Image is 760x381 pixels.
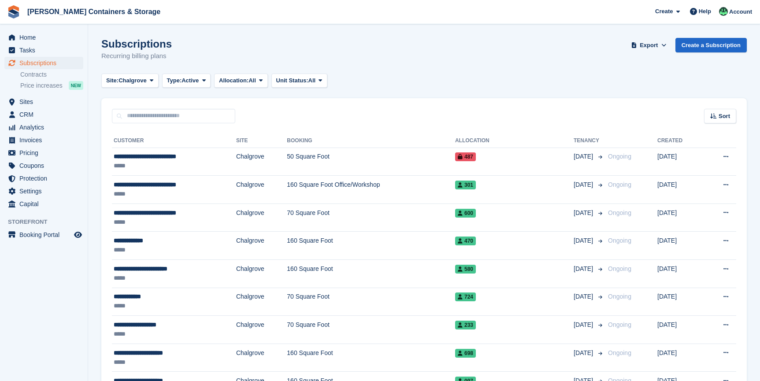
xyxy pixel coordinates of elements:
[455,349,476,358] span: 698
[4,134,83,146] a: menu
[287,344,455,372] td: 160 Square Foot
[24,4,164,19] a: [PERSON_NAME] Containers & Storage
[655,7,673,16] span: Create
[8,218,88,226] span: Storefront
[574,180,595,189] span: [DATE]
[608,209,631,216] span: Ongoing
[608,237,631,244] span: Ongoing
[4,96,83,108] a: menu
[657,176,703,204] td: [DATE]
[19,121,72,133] span: Analytics
[287,134,455,148] th: Booking
[287,232,455,260] td: 160 Square Foot
[4,31,83,44] a: menu
[657,344,703,372] td: [DATE]
[657,260,703,288] td: [DATE]
[69,81,83,90] div: NEW
[214,74,268,88] button: Allocation: All
[182,76,199,85] span: Active
[630,38,668,52] button: Export
[4,185,83,197] a: menu
[657,134,703,148] th: Created
[455,321,476,329] span: 233
[73,229,83,240] a: Preview store
[19,57,72,69] span: Subscriptions
[219,76,248,85] span: Allocation:
[574,348,595,358] span: [DATE]
[574,236,595,245] span: [DATE]
[4,147,83,159] a: menu
[106,76,119,85] span: Site:
[19,159,72,172] span: Coupons
[7,5,20,18] img: stora-icon-8386f47178a22dfd0bd8f6a31ec36ba5ce8667c1dd55bd0f319d3a0aa187defe.svg
[276,76,308,85] span: Unit Status:
[287,203,455,232] td: 70 Square Foot
[162,74,211,88] button: Type: Active
[236,148,287,176] td: Chalgrove
[4,159,83,172] a: menu
[455,134,574,148] th: Allocation
[640,41,658,50] span: Export
[4,121,83,133] a: menu
[608,321,631,328] span: Ongoing
[729,7,752,16] span: Account
[657,148,703,176] td: [DATE]
[287,260,455,288] td: 160 Square Foot
[19,172,72,185] span: Protection
[287,288,455,316] td: 70 Square Foot
[236,203,287,232] td: Chalgrove
[236,344,287,372] td: Chalgrove
[287,148,455,176] td: 50 Square Foot
[608,265,631,272] span: Ongoing
[574,208,595,218] span: [DATE]
[101,51,172,61] p: Recurring billing plans
[167,76,182,85] span: Type:
[20,70,83,79] a: Contracts
[308,76,316,85] span: All
[455,292,476,301] span: 724
[608,293,631,300] span: Ongoing
[4,108,83,121] a: menu
[19,108,72,121] span: CRM
[19,185,72,197] span: Settings
[101,74,159,88] button: Site: Chalgrove
[4,229,83,241] a: menu
[236,232,287,260] td: Chalgrove
[4,44,83,56] a: menu
[101,38,172,50] h1: Subscriptions
[19,96,72,108] span: Sites
[719,7,728,16] img: Arjun Preetham
[574,264,595,274] span: [DATE]
[20,81,63,90] span: Price increases
[455,209,476,218] span: 600
[119,76,147,85] span: Chalgrove
[699,7,711,16] span: Help
[19,147,72,159] span: Pricing
[574,320,595,329] span: [DATE]
[4,198,83,210] a: menu
[248,76,256,85] span: All
[4,172,83,185] a: menu
[657,288,703,316] td: [DATE]
[455,181,476,189] span: 301
[19,44,72,56] span: Tasks
[236,176,287,204] td: Chalgrove
[574,152,595,161] span: [DATE]
[657,316,703,344] td: [DATE]
[657,232,703,260] td: [DATE]
[236,134,287,148] th: Site
[608,349,631,356] span: Ongoing
[20,81,83,90] a: Price increases NEW
[19,134,72,146] span: Invoices
[19,31,72,44] span: Home
[455,237,476,245] span: 470
[574,134,604,148] th: Tenancy
[719,112,730,121] span: Sort
[657,203,703,232] td: [DATE]
[19,198,72,210] span: Capital
[455,152,476,161] span: 487
[19,229,72,241] span: Booking Portal
[287,316,455,344] td: 70 Square Foot
[455,265,476,274] span: 580
[236,260,287,288] td: Chalgrove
